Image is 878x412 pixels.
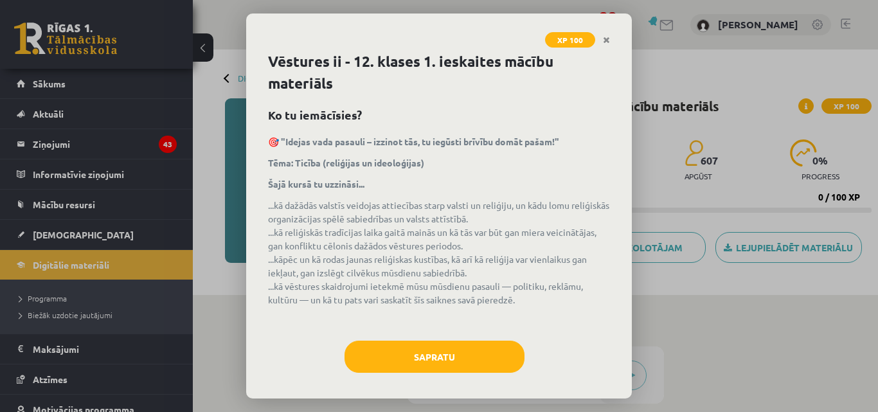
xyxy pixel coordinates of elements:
strong: Tēma: Ticība (reliģijas un ideoloģijas) [268,157,424,168]
li: ...kā reliģiskās tradīcijas laika gaitā mainās un kā tās var būt gan miera veicinātājas, gan konf... [268,226,610,253]
strong: 🎯 "Idejas vada pasauli – izzinot tās, tu iegūsti brīvību domāt pašam!" [268,136,559,147]
li: ...kāpēc un kā rodas jaunas reliģiskas kustības, kā arī kā reliģija var vienlaikus gan iekļaut, g... [268,253,610,280]
li: ...kā dažādās valstīs veidojas attiecības starp valsti un reliģiju, un kādu lomu reliģiskās organ... [268,199,610,226]
li: ...kā vēstures skaidrojumi ietekmē mūsu mūsdienu pasauli — politiku, reklāmu, kultūru — un kā tu ... [268,280,610,307]
span: XP 100 [545,32,595,48]
h2: Ko tu iemācīsies? [268,106,610,123]
h1: Vēstures ii - 12. klases 1. ieskaites mācību materiāls [268,51,610,94]
button: Sapratu [345,341,524,373]
strong: Šajā kursā tu uzzināsi... [268,178,364,190]
a: Close [595,28,618,53]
